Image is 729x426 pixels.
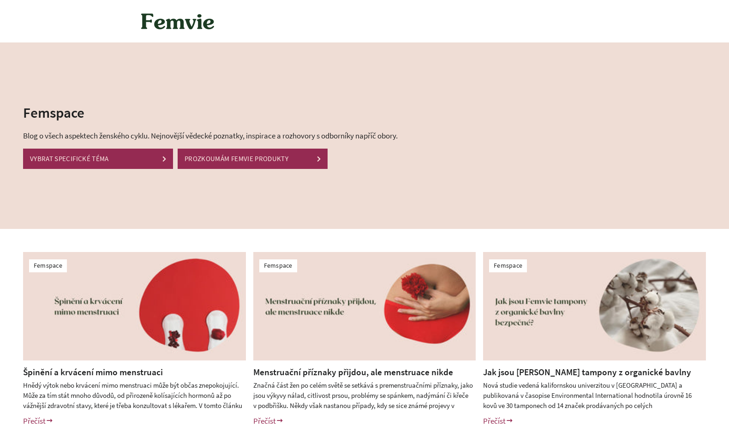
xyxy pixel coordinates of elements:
img: Jak jsou Femvie tampony z organické bavlny bezpečné? [483,252,706,360]
div: Nová studie vedená kalifornskou univerzitou v [GEOGRAPHIC_DATA] a publikovaná v časopise Environm... [483,380,706,410]
p: Blog o všech aspektech ženského cyklu. Nejnovější vědecké poznatky, inspirace a rozhovory s odbor... [23,130,424,142]
a: VYBRAT SPECIFICKÉ TÉMA [23,149,173,168]
a: Femspace [494,261,522,270]
a: Přečíst [483,416,514,426]
img: Menstruační příznaky přijdou, ale menstruace nikde [253,252,476,360]
a: Jak jsou [PERSON_NAME] tampony z organické bavlny bezpečné? [483,366,691,390]
img: Špinění a krvácení mimo menstruaci [23,252,246,360]
div: Hnědý výtok nebo krvácení mimo menstruaci může být občas znepokojující. Může za tím stát mnoho dů... [23,380,246,410]
a: Přečíst [253,416,284,426]
a: Menstruační příznaky přijdou, ale menstruace nikde [253,366,453,378]
a: PROZKOUMÁM FEMVIE PRODUKTY [178,149,328,168]
a: Přečíst [23,416,54,426]
img: Femvie [136,7,219,36]
a: Femspace [34,261,62,270]
div: Značná část žen po celém světě se setkává s premenstruačními příznaky, jako jsou výkyvy nálad, ci... [253,380,476,410]
h2: Femspace [23,102,424,122]
a: Femspace [264,261,293,270]
a: Špinění a krvácení mimo menstruaci [23,366,163,378]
